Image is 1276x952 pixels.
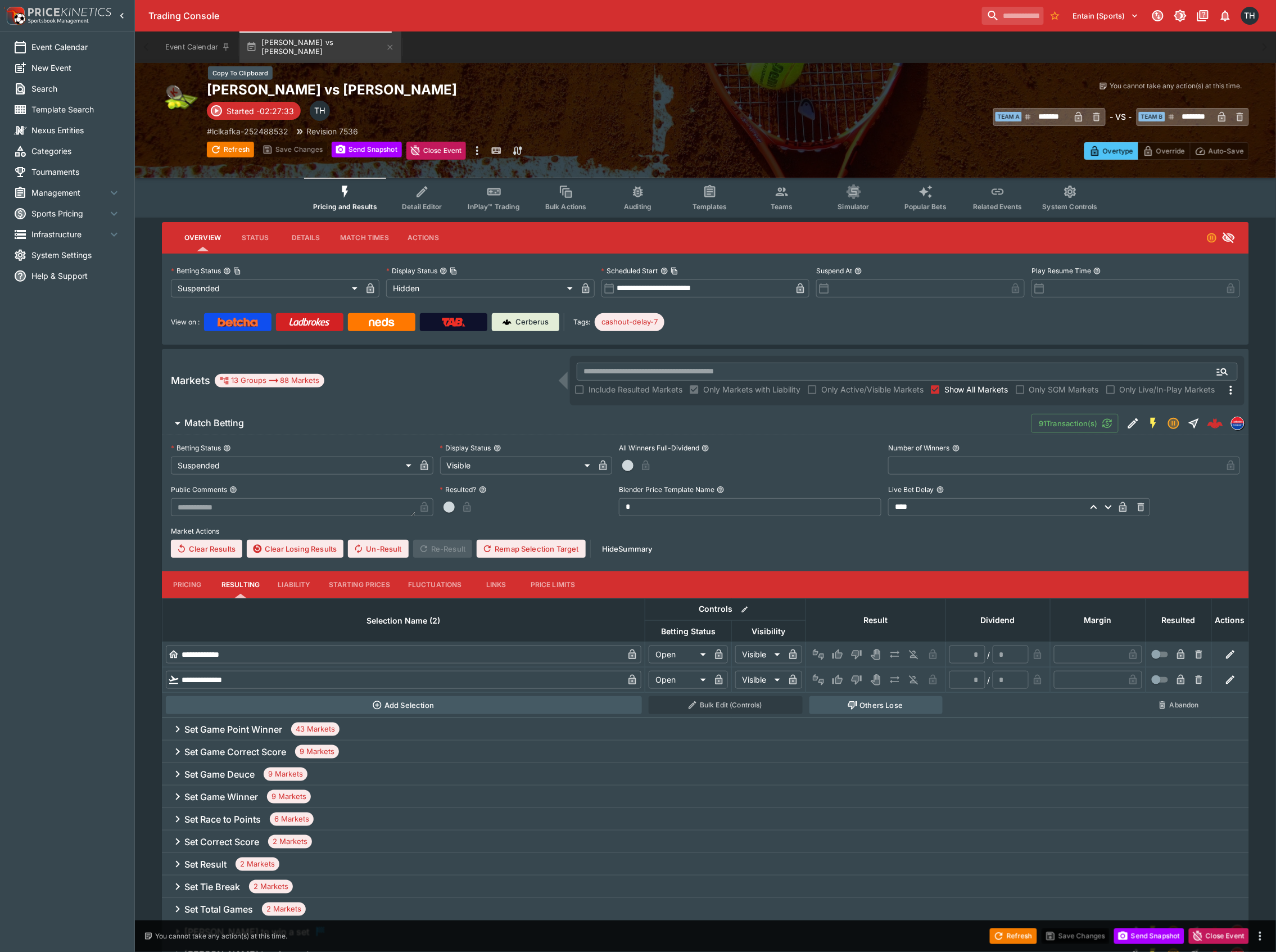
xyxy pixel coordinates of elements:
button: Copy To Clipboard [450,267,458,275]
p: You cannot take any action(s) at this time. [155,931,287,941]
button: 91Transaction(s) [1031,414,1119,433]
span: Teams [771,202,793,211]
button: No Bookmarks [1046,7,1064,25]
div: 13 Groups 88 Markets [219,374,320,387]
button: Win [829,671,847,689]
span: Nexus Entities [31,124,121,136]
p: Resulted? [440,485,477,494]
button: Refresh [990,928,1037,944]
span: Include Resulted Markets [589,383,682,395]
span: Search [31,83,121,94]
button: Bulk Edit (Controls) [649,696,803,714]
button: Open [1212,362,1233,382]
button: Status [230,224,280,251]
button: Public Comments [229,486,237,494]
p: Betting Status [171,443,221,453]
span: System Controls [1043,202,1098,211]
button: Not Set [809,646,827,664]
div: Hidden [386,279,577,297]
button: Connected to PK [1148,6,1168,26]
div: Copy To Clipboard [208,66,273,80]
button: Resulted? [479,486,487,494]
span: 9 Markets [267,791,311,802]
button: Event Calendar [159,31,237,63]
button: Straight [1184,413,1204,434]
button: Refresh [207,142,254,157]
span: Template Search [31,103,121,115]
p: Scheduled Start [601,266,658,276]
div: Open [649,646,710,664]
svg: Hidden [1222,231,1236,245]
button: Match Times [331,224,398,251]
div: Suspended [171,279,361,297]
button: Push [886,671,904,689]
img: PriceKinetics [28,8,111,16]
button: Add Selection [166,696,642,714]
h6: Set Game Winner [184,791,258,803]
input: search [982,7,1044,25]
button: Match Betting [162,412,1031,435]
p: Copy To Clipboard [207,125,288,137]
span: Infrastructure [31,228,107,240]
button: Suspended [1164,413,1184,434]
span: Only Live/In-Play Markets [1120,383,1215,395]
span: Re-Result [413,540,472,558]
span: 2 Markets [236,859,279,870]
p: All Winners Full-Dividend [619,443,699,453]
button: Liability [269,571,319,598]
h6: Set Correct Score [184,836,259,848]
th: Controls [645,598,806,620]
button: Notifications [1215,6,1236,26]
span: Popular Bets [904,202,947,211]
span: Un-Result [348,540,408,558]
span: cashout-delay-7 [595,317,664,328]
label: View on : [171,313,200,331]
span: Team B [1139,112,1165,121]
div: Trading Console [148,10,978,22]
span: Pricing and Results [313,202,377,211]
button: Price Limits [522,571,585,598]
p: Override [1156,145,1185,157]
p: Overtype [1103,145,1133,157]
div: / [988,674,990,686]
button: Close Event [406,142,467,160]
h6: Set Game Point Winner [184,724,282,736]
h6: Set Race to Points [184,814,261,825]
button: Actions [398,224,449,251]
p: Display Status [440,443,491,453]
div: Betting Target: cerberus [595,313,664,331]
div: Open [649,671,710,689]
h5: Markets [171,374,210,387]
img: Sportsbook Management [28,19,89,24]
div: Todd Henderson [1241,7,1259,25]
button: Resulting [212,571,269,598]
span: 2 Markets [268,836,312,847]
button: Others Lose [809,696,943,714]
p: You cannot take any action(s) at this time. [1110,81,1242,91]
button: Links [471,571,522,598]
svg: More [1224,383,1238,397]
p: Public Comments [171,485,227,494]
div: Suspended [171,457,415,475]
button: Void [867,646,885,664]
span: Selection Name (2) [355,614,453,628]
p: Betting Status [171,266,221,276]
div: Event type filters [304,178,1107,218]
button: Number of Winners [952,444,960,452]
th: Margin [1051,598,1146,642]
p: Suspend At [816,266,852,276]
img: tennis.png [162,81,198,117]
span: Sports Pricing [31,207,107,219]
span: Only SGM Markets [1029,383,1099,395]
h6: - VS - [1110,111,1132,123]
div: Todd Henderson [310,101,330,121]
div: Start From [1084,142,1249,160]
button: Copy To Clipboard [671,267,678,275]
span: Team A [996,112,1022,121]
div: Visible [735,646,784,664]
img: PriceKinetics Logo [3,4,26,27]
button: Eliminated In Play [905,671,923,689]
span: New Event [31,62,121,74]
button: Live Bet Delay [936,486,944,494]
button: Abandon [1150,696,1209,714]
